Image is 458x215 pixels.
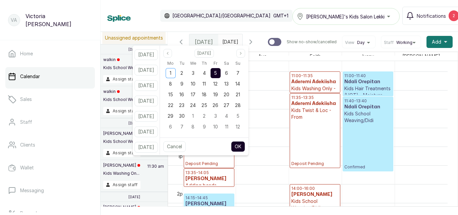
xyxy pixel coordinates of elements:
[224,102,229,108] span: 27
[344,164,392,170] span: Confirmed
[232,78,243,89] div: 14 Sep 2025
[20,142,35,148] p: Clients
[291,107,339,120] p: Kids Twist & Loc - From
[236,49,245,58] button: Next month
[185,170,233,175] p: 13:35 - 14:05
[235,102,241,108] span: 28
[292,8,400,25] button: [PERSON_NAME]'s Kids Salon Lekki
[168,102,173,108] span: 22
[165,59,176,68] div: Monday
[291,186,339,191] p: 14:00 - 16:00
[103,107,140,115] button: Assign staff
[221,68,232,78] div: 06 Sep 2025
[176,78,187,89] div: 09 Sep 2025
[134,142,158,153] button: [DATE]
[167,59,174,67] span: Mo
[210,111,221,121] div: 03 Oct 2025
[236,92,240,97] span: 21
[20,164,34,171] p: Wallet
[257,52,268,60] span: Ayo
[195,38,213,46] span: [DATE]
[291,73,339,78] p: 11:00 - 11:35
[185,161,233,166] span: Deposit Pending
[198,89,210,100] div: 18 Sep 2025
[344,73,392,78] p: 11:00 - 11:40
[165,89,176,100] div: 15 Sep 2025
[168,92,173,97] span: 15
[221,100,232,111] div: 27 Sep 2025
[176,59,187,68] div: Tuesday
[103,171,140,176] p: Kids Washing On...
[291,78,339,85] h3: Aderemi Adekiisha
[5,158,95,177] a: Wallet
[426,36,453,48] button: Add
[5,181,95,200] a: Messaging
[128,47,140,51] p: [DATE]
[306,13,385,20] span: [PERSON_NAME]'s Kids Salon Lekki
[235,59,240,67] span: Su
[5,113,95,131] a: Staff
[225,113,228,119] span: 4
[308,52,322,60] span: Faith
[185,175,233,182] h3: [PERSON_NAME]
[210,89,221,100] div: 19 Sep 2025
[168,113,173,119] span: 29
[236,113,239,119] span: 5
[213,81,218,87] span: 12
[165,100,176,111] div: 22 Sep 2025
[163,141,186,152] button: Cancel
[5,136,95,154] a: Clients
[291,161,339,166] span: Deposit Pending
[210,121,221,132] div: 10 Oct 2025
[232,121,243,132] div: 12 Oct 2025
[179,113,185,119] span: 30
[103,65,139,70] p: Kids School Wea...
[191,92,195,97] span: 17
[187,121,198,132] div: 08 Oct 2025
[103,181,140,189] button: Assign staff
[176,111,187,121] div: 30 Sep 2025
[291,191,339,198] h3: [PERSON_NAME]
[20,119,32,125] p: Staff
[198,59,210,68] div: Thursday
[187,100,198,111] div: 24 Sep 2025
[224,81,229,87] span: 13
[221,89,232,100] div: 20 Sep 2025
[103,139,140,144] p: Kids School Wea...
[232,111,243,121] div: 05 Oct 2025
[344,78,392,85] h3: Ndali Orepitan
[25,12,92,28] p: Victoria [PERSON_NAME]
[210,100,221,111] div: 26 Sep 2025
[202,59,207,67] span: Th
[291,95,339,100] p: 11:35 - 13:35
[210,68,221,78] div: 05 Sep 2025
[20,73,40,80] p: Calendar
[344,98,392,104] p: 11:40 - 13:40
[236,124,240,129] span: 12
[187,89,198,100] div: 17 Sep 2025
[198,111,210,121] div: 02 Oct 2025
[179,102,184,108] span: 23
[221,78,232,89] div: 13 Sep 2025
[345,40,354,45] span: View
[103,89,139,94] p: walkin
[213,92,218,97] span: 19
[180,124,183,129] span: 7
[176,100,187,111] div: 23 Sep 2025
[180,70,183,76] span: 2
[103,149,140,157] button: Assign staff
[232,100,243,111] div: 28 Sep 2025
[179,59,184,67] span: Tu
[128,195,140,199] p: [DATE]
[103,131,140,136] p: [PERSON_NAME]
[192,70,194,76] span: 3
[202,102,207,108] span: 25
[103,75,140,83] button: Assign staff
[185,195,233,201] p: 14:15 - 14:45
[344,85,392,105] p: Kids Hair Treatments (HOT) - Moisture Treatment (hot)
[189,34,218,50] div: [DATE]
[134,126,158,137] button: [DATE]
[165,111,176,121] div: 29 Sep 2025
[5,90,95,109] a: Sales
[232,59,243,68] div: Sunday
